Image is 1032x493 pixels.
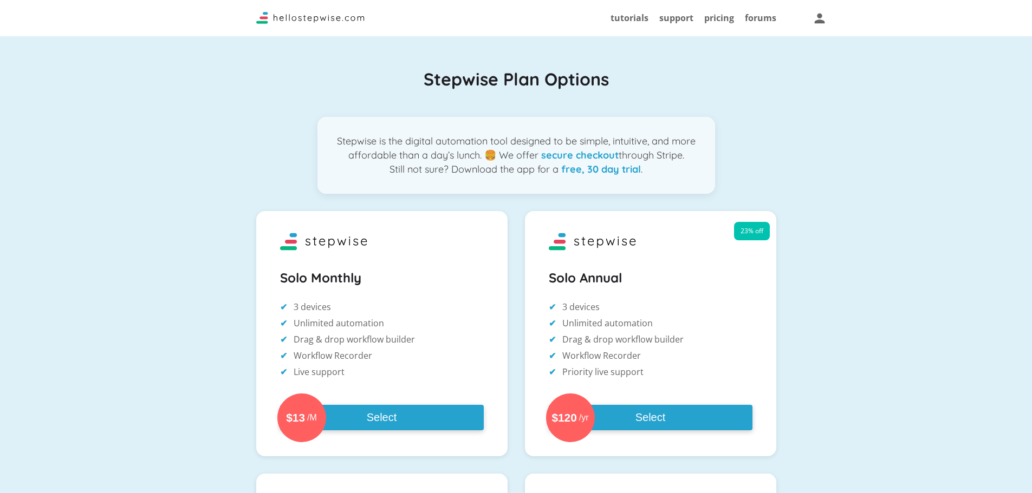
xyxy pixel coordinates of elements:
h1: Stepwise Plan Options [256,68,776,91]
li: Workflow Recorder [549,349,752,363]
button: $120/yrSelect [549,405,752,430]
a: support [659,12,693,24]
strong: free, 30 day trial [561,163,641,175]
span: 23% off [734,222,770,240]
a: Stepwise [256,15,365,27]
img: Stepwise [269,228,378,255]
img: Logo [256,12,365,24]
strong: secure checkout [541,149,619,161]
span: $120 [551,411,576,424]
li: 3 devices [549,300,752,314]
img: Stepwise [538,228,646,255]
li: Drag & drop workflow builder [280,332,484,346]
button: $13/MSelect [280,405,484,430]
p: Stepwise is the digital automation tool designed to be simple, intuitive, and more affordable tha... [317,117,715,194]
h2: Solo Annual [549,266,752,290]
span: $13 [286,411,305,424]
li: Priority live support [549,365,752,379]
a: forums [745,12,776,24]
li: 3 devices [280,300,484,314]
span: /M [307,413,317,423]
li: Live support [280,365,484,379]
a: pricing [704,12,734,24]
li: Unlimited automation [280,316,484,330]
li: Drag & drop workflow builder [549,332,752,346]
li: Workflow Recorder [280,349,484,363]
span: /yr [579,413,589,423]
li: Unlimited automation [549,316,752,330]
a: tutorials [611,12,648,24]
h2: Solo Monthly [280,266,484,290]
